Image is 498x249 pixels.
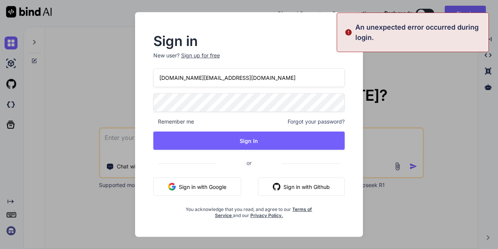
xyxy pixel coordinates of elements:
div: You acknowledge that you read, and agree to our and our [185,202,313,219]
a: Terms of Service [215,206,312,218]
img: google [168,183,176,190]
h2: Sign in [153,35,345,47]
span: Forgot your password? [288,118,345,125]
img: github [273,183,280,190]
div: Sign up for free [181,52,220,59]
p: New user? [153,52,345,68]
button: Sign in with Github [258,178,345,196]
span: Remember me [153,118,194,125]
input: Login or Email [153,68,345,87]
button: Sign In [153,132,345,150]
span: or [216,154,282,172]
p: An unexpected error occurred during login. [355,22,484,43]
button: Sign in with Google [153,178,241,196]
a: Privacy Policy. [250,213,283,218]
img: alert [345,22,352,43]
